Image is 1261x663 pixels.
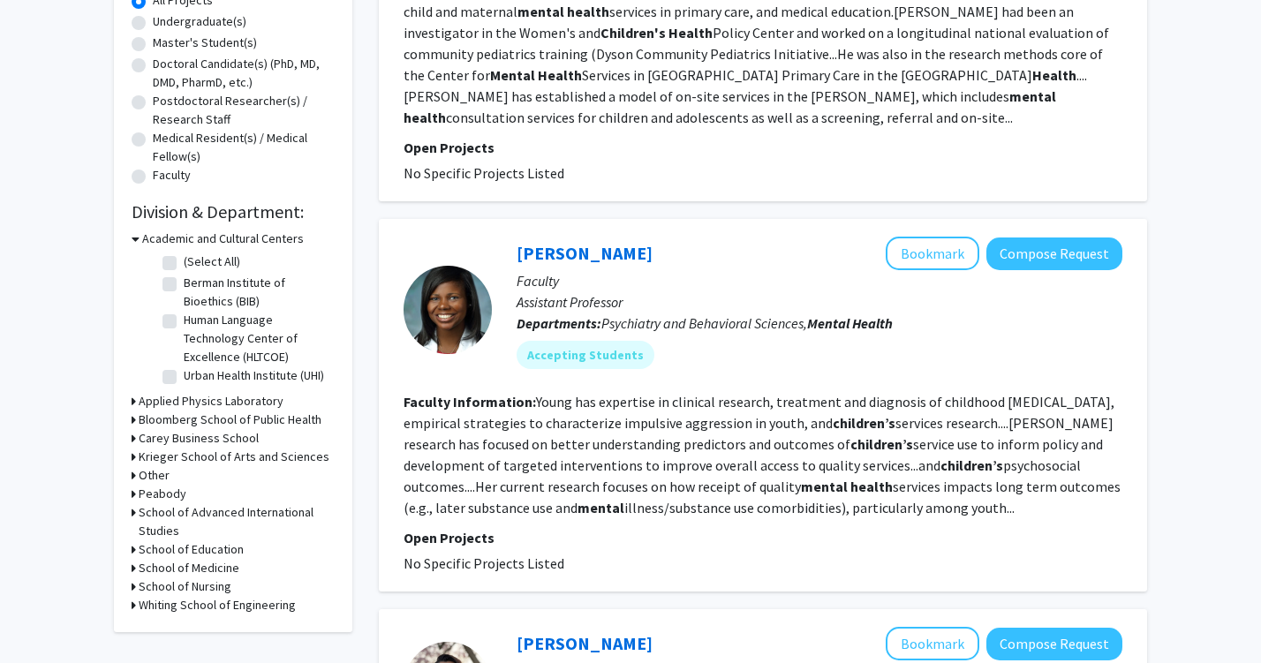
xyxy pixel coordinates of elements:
[139,503,335,540] h3: School of Advanced International Studies
[404,164,564,182] span: No Specific Projects Listed
[850,478,893,495] b: health
[517,632,653,654] a: [PERSON_NAME]
[184,311,330,366] label: Human Language Technology Center of Excellence (HLTCOE)
[153,166,191,185] label: Faculty
[139,448,329,466] h3: Krieger School of Arts and Sciences
[578,499,624,516] b: mental
[517,291,1122,313] p: Assistant Professor
[142,230,304,248] h3: Academic and Cultural Centers
[153,12,246,31] label: Undergraduate(s)
[833,414,895,432] b: children’s
[404,527,1122,548] p: Open Projects
[139,540,244,559] h3: School of Education
[184,274,330,311] label: Berman Institute of Bioethics (BIB)
[601,314,893,332] span: Psychiatry and Behavioral Sciences,
[404,137,1122,158] p: Open Projects
[801,478,848,495] b: mental
[13,584,75,650] iframe: Chat
[153,34,257,52] label: Master's Student(s)
[1009,87,1056,105] b: mental
[139,596,296,614] h3: Whiting School of Engineering
[153,92,335,129] label: Postdoctoral Researcher(s) / Research Staff
[404,393,536,411] b: Faculty Information:
[668,24,713,41] b: Health
[600,24,666,41] b: Children's
[404,554,564,572] span: No Specific Projects Listed
[986,628,1122,660] button: Compose Request to Radhika Raghunathan
[139,392,283,411] h3: Applied Physics Laboratory
[886,237,979,270] button: Add Andrea Young to Bookmarks
[940,456,1003,474] b: children’s
[184,252,240,271] label: (Select All)
[1032,66,1076,84] b: Health
[490,66,535,84] b: Mental
[567,3,609,20] b: health
[139,466,170,485] h3: Other
[807,314,849,332] b: Mental
[184,366,324,385] label: Urban Health Institute (UHI)
[132,201,335,222] h2: Division & Department:
[517,341,654,369] mat-chip: Accepting Students
[139,559,239,577] h3: School of Medicine
[153,129,335,166] label: Medical Resident(s) / Medical Fellow(s)
[517,314,601,332] b: Departments:
[852,314,893,332] b: Health
[517,270,1122,291] p: Faculty
[153,55,335,92] label: Doctoral Candidate(s) (PhD, MD, DMD, PharmD, etc.)
[517,3,564,20] b: mental
[886,627,979,660] button: Add Radhika Raghunathan to Bookmarks
[538,66,582,84] b: Health
[404,393,1121,516] fg-read-more: Young has expertise in clinical research, treatment and diagnosis of childhood [MEDICAL_DATA], em...
[139,429,259,448] h3: Carey Business School
[517,242,653,264] a: [PERSON_NAME]
[404,109,446,126] b: health
[139,411,321,429] h3: Bloomberg School of Public Health
[139,577,231,596] h3: School of Nursing
[850,435,913,453] b: children’s
[139,485,186,503] h3: Peabody
[986,237,1122,270] button: Compose Request to Andrea Young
